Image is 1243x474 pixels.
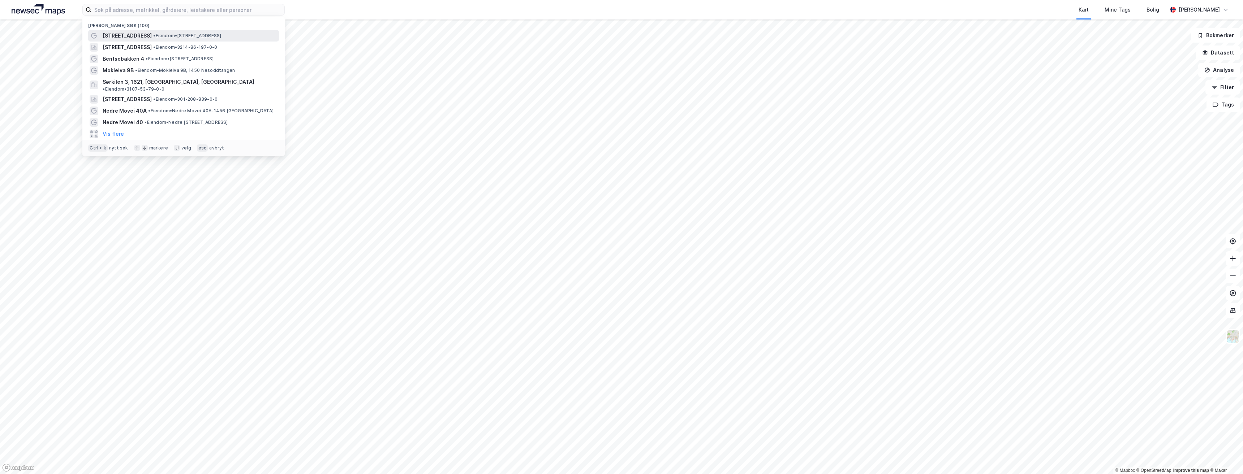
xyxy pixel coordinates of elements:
a: OpenStreetMap [1136,468,1171,473]
span: Eiendom • [STREET_ADDRESS] [153,33,221,39]
div: nytt søk [109,145,128,151]
span: Eiendom • [STREET_ADDRESS] [146,56,214,62]
button: Bokmerker [1191,28,1240,43]
iframe: Chat Widget [1207,439,1243,474]
div: velg [181,145,191,151]
button: Vis flere [103,130,124,138]
span: • [153,33,155,38]
span: [STREET_ADDRESS] [103,43,152,52]
span: Nedre Movei 40 [103,118,143,127]
span: Bentsebakken 4 [103,55,144,63]
img: Z [1226,330,1240,343]
span: • [153,44,155,50]
span: • [146,56,148,61]
a: Mapbox [1115,468,1135,473]
a: Improve this map [1173,468,1209,473]
span: Eiendom • 3107-53-79-0-0 [103,86,164,92]
button: Analyse [1198,63,1240,77]
span: • [103,86,105,92]
span: Eiendom • Nedre Movei 40A, 1456 [GEOGRAPHIC_DATA] [148,108,274,114]
div: esc [197,144,208,152]
div: [PERSON_NAME] [1179,5,1220,14]
div: Ctrl + k [88,144,108,152]
div: [PERSON_NAME] søk (100) [82,17,285,30]
button: Datasett [1196,45,1240,60]
span: [STREET_ADDRESS] [103,95,152,104]
span: Sørkilen 3, 1621, [GEOGRAPHIC_DATA], [GEOGRAPHIC_DATA] [103,78,254,86]
span: Eiendom • Nedre [STREET_ADDRESS] [145,119,228,125]
div: Bolig [1147,5,1159,14]
span: • [148,108,150,113]
div: markere [149,145,168,151]
button: Filter [1205,80,1240,95]
span: Eiendom • 301-208-839-0-0 [153,96,218,102]
span: • [153,96,155,102]
div: Mine Tags [1105,5,1131,14]
div: avbryt [209,145,224,151]
input: Søk på adresse, matrikkel, gårdeiere, leietakere eller personer [91,4,284,15]
div: Kontrollprogram for chat [1207,439,1243,474]
button: Tags [1207,97,1240,112]
span: Nedre Movei 40A [103,106,147,115]
span: • [145,119,147,125]
img: logo.a4113a55bc3d86da70a041830d287a7e.svg [12,4,65,15]
span: Eiendom • 3214-86-197-0-0 [153,44,217,50]
div: Kart [1079,5,1089,14]
span: • [135,68,137,73]
a: Mapbox homepage [2,464,34,472]
span: Mokleiva 9B [103,66,134,75]
span: [STREET_ADDRESS] [103,31,152,40]
span: Eiendom • Mokleiva 9B, 1450 Nesoddtangen [135,68,235,73]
